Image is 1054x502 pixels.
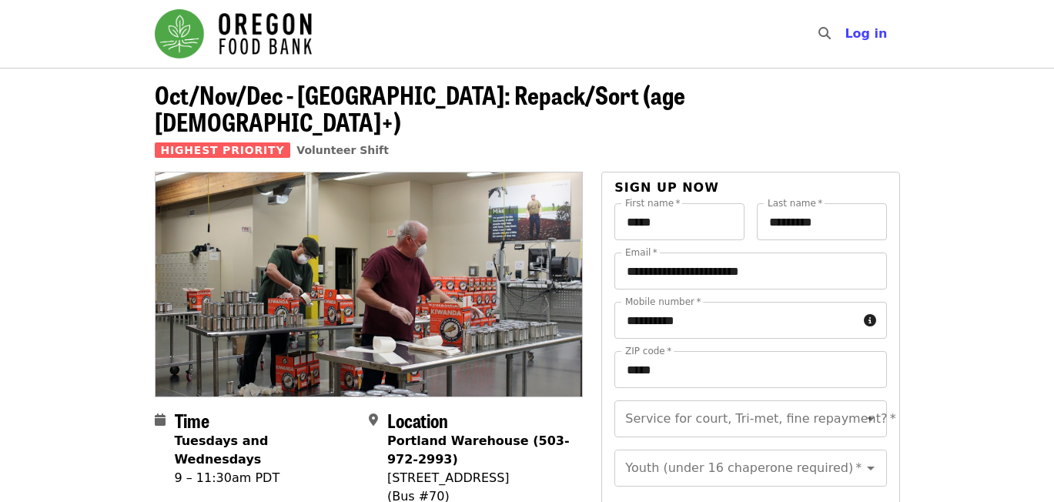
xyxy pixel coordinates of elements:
button: Log in [832,18,899,49]
img: Oregon Food Bank - Home [155,9,312,59]
i: search icon [818,26,831,41]
label: ZIP code [625,346,671,356]
input: Mobile number [614,302,857,339]
div: [STREET_ADDRESS] [387,469,570,487]
span: Highest Priority [155,142,291,158]
strong: Tuesdays and Wednesdays [175,433,269,467]
i: map-marker-alt icon [369,413,378,427]
button: Open [860,408,882,430]
div: 9 – 11:30am PDT [175,469,356,487]
input: Last name [757,203,887,240]
input: ZIP code [614,351,886,388]
label: Last name [768,199,822,208]
label: Mobile number [625,297,701,306]
strong: Portland Warehouse (503-972-2993) [387,433,570,467]
label: Email [625,248,657,257]
i: circle-info icon [864,313,876,328]
span: Time [175,407,209,433]
span: Log in [845,26,887,41]
i: calendar icon [155,413,166,427]
input: Search [840,15,852,52]
span: Oct/Nov/Dec - [GEOGRAPHIC_DATA]: Repack/Sort (age [DEMOGRAPHIC_DATA]+) [155,76,685,139]
span: Sign up now [614,180,719,195]
input: First name [614,203,744,240]
button: Open [860,457,882,479]
img: Oct/Nov/Dec - Portland: Repack/Sort (age 16+) organized by Oregon Food Bank [156,172,583,396]
a: Volunteer Shift [296,144,389,156]
input: Email [614,253,886,289]
span: Location [387,407,448,433]
label: First name [625,199,681,208]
